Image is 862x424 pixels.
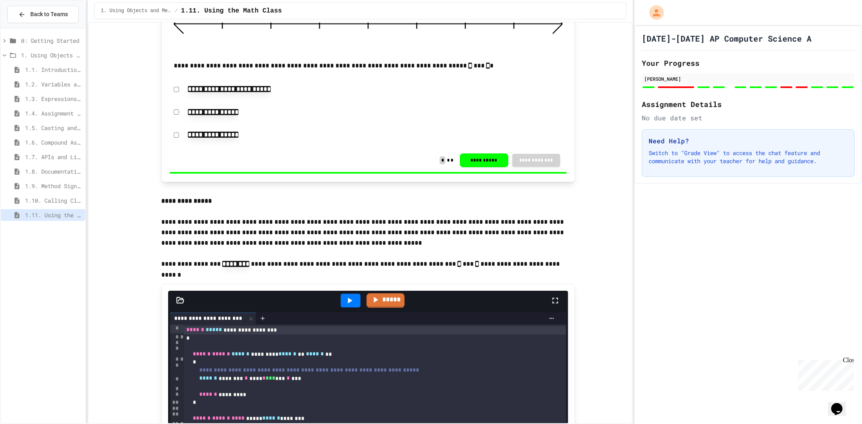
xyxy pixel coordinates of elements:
[7,6,79,23] button: Back to Teams
[101,8,172,14] span: 1. Using Objects and Methods
[175,8,178,14] span: /
[642,99,855,110] h2: Assignment Details
[21,51,82,59] span: 1. Using Objects and Methods
[25,211,82,219] span: 1.11. Using the Math Class
[25,80,82,88] span: 1.2. Variables and Data Types
[828,392,854,416] iframe: chat widget
[642,113,855,123] div: No due date set
[795,357,854,391] iframe: chat widget
[25,196,82,205] span: 1.10. Calling Class Methods
[642,33,811,44] h1: [DATE]-[DATE] AP Computer Science A
[25,153,82,161] span: 1.7. APIs and Libraries
[25,94,82,103] span: 1.3. Expressions and Output [New]
[25,138,82,147] span: 1.6. Compound Assignment Operators
[25,167,82,176] span: 1.8. Documentation with Comments and Preconditions
[641,3,666,22] div: My Account
[30,10,68,19] span: Back to Teams
[649,136,848,146] h3: Need Help?
[181,6,282,16] span: 1.11. Using the Math Class
[25,65,82,74] span: 1.1. Introduction to Algorithms, Programming, and Compilers
[21,36,82,45] span: 0: Getting Started
[25,124,82,132] span: 1.5. Casting and Ranges of Values
[649,149,848,165] p: Switch to "Grade View" to access the chat feature and communicate with your teacher for help and ...
[642,57,855,69] h2: Your Progress
[644,75,852,82] div: [PERSON_NAME]
[25,182,82,190] span: 1.9. Method Signatures
[3,3,56,51] div: Chat with us now!Close
[25,109,82,118] span: 1.4. Assignment and Input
